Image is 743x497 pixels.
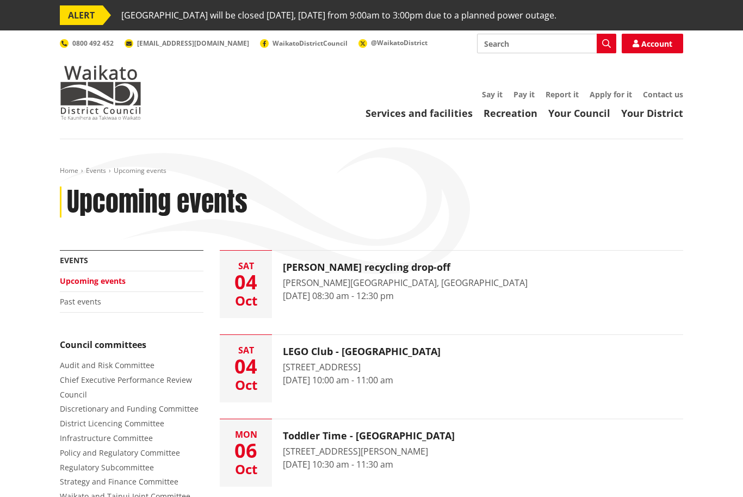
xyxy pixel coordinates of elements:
a: WaikatoDistrictCouncil [260,39,348,48]
a: Contact us [643,89,683,100]
time: [DATE] 10:00 am - 11:00 am [283,374,393,386]
div: Sat [220,346,272,355]
span: ALERT [60,5,103,25]
div: 06 [220,441,272,461]
h3: Toddler Time - [GEOGRAPHIC_DATA] [283,430,455,442]
a: Services and facilities [366,107,473,120]
div: Sat [220,262,272,270]
a: Infrastructure Committee [60,433,153,443]
div: Mon [220,430,272,439]
span: [GEOGRAPHIC_DATA] will be closed [DATE], [DATE] from 9:00am to 3:00pm due to a planned power outage. [121,5,556,25]
a: Your Council [548,107,610,120]
a: Upcoming events [60,276,126,286]
h3: LEGO Club - [GEOGRAPHIC_DATA] [283,346,441,358]
a: Policy and Regulatory Committee [60,448,180,458]
a: Apply for it [590,89,632,100]
a: District Licencing Committee [60,418,164,428]
strong: Council committees [60,339,146,351]
a: Audit and Risk Committee [60,360,154,370]
a: Home [60,166,78,175]
a: Account [622,34,683,53]
time: [DATE] 08:30 am - 12:30 pm [283,290,394,302]
span: Upcoming events [114,166,166,175]
a: Council [60,389,87,400]
a: Say it [482,89,503,100]
a: Pay it [513,89,535,100]
nav: breadcrumb [60,166,683,176]
div: 04 [220,272,272,292]
a: @WaikatoDistrict [358,38,428,47]
a: Past events [60,296,101,307]
a: Regulatory Subcommittee [60,462,154,473]
a: Events [86,166,106,175]
a: Recreation [484,107,537,120]
span: WaikatoDistrictCouncil [273,39,348,48]
a: Mon 06 Oct Toddler Time - [GEOGRAPHIC_DATA] [STREET_ADDRESS][PERSON_NAME] [DATE] 10:30 am - 11:30 am [220,419,683,487]
span: @WaikatoDistrict [371,38,428,47]
a: [EMAIL_ADDRESS][DOMAIN_NAME] [125,39,249,48]
a: Chief Executive Performance Review [60,375,192,385]
a: Sat 04 Oct LEGO Club - [GEOGRAPHIC_DATA] [STREET_ADDRESS] [DATE] 10:00 am - 11:00 am [220,335,683,402]
a: 0800 492 452 [60,39,114,48]
span: [EMAIL_ADDRESS][DOMAIN_NAME] [137,39,249,48]
span: 0800 492 452 [72,39,114,48]
h3: [PERSON_NAME] recycling drop-off [283,262,528,274]
div: Oct [220,463,272,476]
a: Your District [621,107,683,120]
div: Oct [220,294,272,307]
div: [STREET_ADDRESS][PERSON_NAME] [283,445,455,458]
img: Waikato District Council - Te Kaunihera aa Takiwaa o Waikato [60,65,141,120]
div: [PERSON_NAME][GEOGRAPHIC_DATA], [GEOGRAPHIC_DATA] [283,276,528,289]
a: Strategy and Finance Committee [60,476,178,487]
a: Discretionary and Funding Committee [60,403,199,414]
a: Report it [546,89,579,100]
div: [STREET_ADDRESS] [283,361,441,374]
div: 04 [220,357,272,376]
time: [DATE] 10:30 am - 11:30 am [283,458,393,470]
a: Events [60,255,88,265]
h1: Upcoming events [67,187,247,218]
div: Oct [220,378,272,392]
a: Sat 04 Oct [PERSON_NAME] recycling drop-off [PERSON_NAME][GEOGRAPHIC_DATA], [GEOGRAPHIC_DATA] [DA... [220,251,683,318]
input: Search input [477,34,616,53]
